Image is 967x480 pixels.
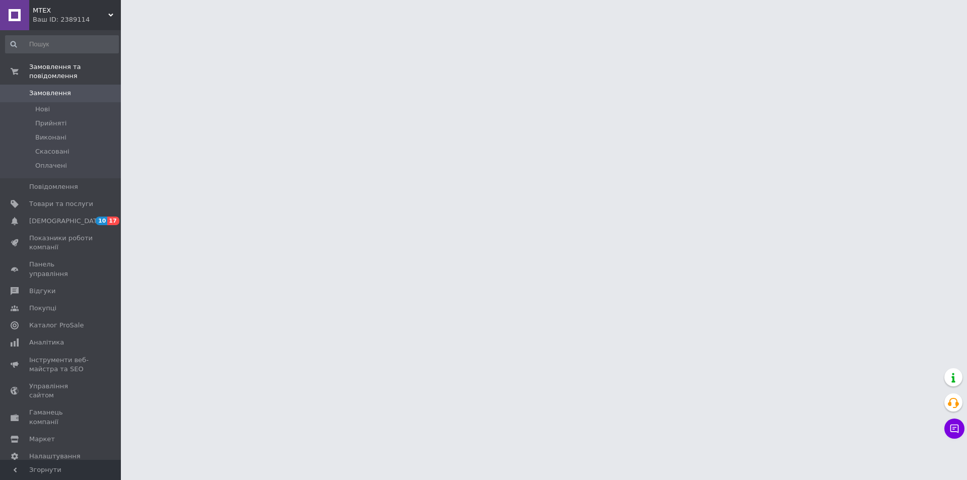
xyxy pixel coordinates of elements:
[35,119,66,128] span: Прийняті
[29,435,55,444] span: Маркет
[29,260,93,278] span: Панель управління
[29,304,56,313] span: Покупці
[96,217,107,225] span: 10
[35,147,70,156] span: Скасовані
[29,234,93,252] span: Показники роботи компанії
[35,105,50,114] span: Нові
[29,287,55,296] span: Відгуки
[5,35,119,53] input: Пошук
[107,217,119,225] span: 17
[944,419,964,439] button: Чат з покупцем
[33,6,108,15] span: MTEX
[29,199,93,209] span: Товари та послуги
[35,133,66,142] span: Виконані
[29,356,93,374] span: Інструменти веб-майстра та SEO
[35,161,67,170] span: Оплачені
[29,89,71,98] span: Замовлення
[29,182,78,191] span: Повідомлення
[33,15,121,24] div: Ваш ID: 2389114
[29,382,93,400] span: Управління сайтом
[29,408,93,426] span: Гаманець компанії
[29,62,121,81] span: Замовлення та повідомлення
[29,217,104,226] span: [DEMOGRAPHIC_DATA]
[29,321,84,330] span: Каталог ProSale
[29,452,81,461] span: Налаштування
[29,338,64,347] span: Аналітика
